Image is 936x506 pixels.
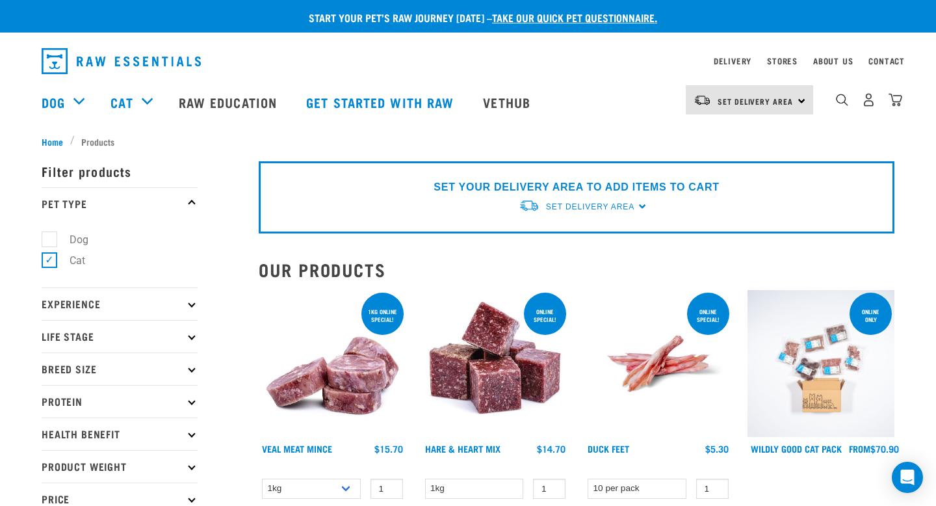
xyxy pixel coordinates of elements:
p: Filter products [42,155,198,187]
img: van-moving.png [519,199,539,213]
img: van-moving.png [694,94,711,106]
div: ONLINE ONLY [850,302,892,329]
img: user.png [862,93,876,107]
div: $70.90 [849,444,899,454]
p: Pet Type [42,187,198,220]
img: Pile Of Cubed Hare Heart For Pets [422,290,569,438]
img: home-icon@2x.png [889,93,902,107]
a: About Us [813,59,853,63]
img: Raw Essentials Logo [42,48,201,74]
h2: Our Products [259,260,894,280]
div: $5.30 [705,444,729,454]
span: FROM [849,446,870,451]
span: Set Delivery Area [546,202,634,211]
a: Contact [868,59,905,63]
a: Vethub [470,76,547,128]
a: Dog [42,92,65,112]
a: Get started with Raw [293,76,470,128]
p: Life Stage [42,320,198,353]
input: 1 [696,479,729,499]
p: Product Weight [42,450,198,483]
input: 1 [533,479,565,499]
a: Delivery [714,59,751,63]
a: Raw Education [166,76,293,128]
div: $14.70 [537,444,565,454]
span: Set Delivery Area [718,99,793,103]
div: ONLINE SPECIAL! [687,302,729,329]
img: home-icon-1@2x.png [836,94,848,106]
nav: dropdown navigation [31,43,905,79]
p: Protein [42,385,198,418]
nav: breadcrumbs [42,135,894,148]
a: Cat [110,92,133,112]
label: Cat [49,252,90,269]
div: Open Intercom Messenger [892,462,923,493]
p: SET YOUR DELIVERY AREA TO ADD ITEMS TO CART [434,180,719,195]
a: Veal Meat Mince [262,446,332,451]
a: Stores [767,59,798,63]
img: Raw Essentials Duck Feet Raw Meaty Bones For Dogs [584,290,732,438]
p: Experience [42,287,198,320]
span: Home [42,135,63,148]
a: Hare & Heart Mix [425,446,500,451]
div: 1kg online special! [361,302,404,329]
a: Wildly Good Cat Pack [751,446,842,451]
div: ONLINE SPECIAL! [524,302,566,329]
div: $15.70 [374,444,403,454]
label: Dog [49,232,94,248]
img: Cat 0 2sec [747,290,895,438]
p: Health Benefit [42,418,198,450]
a: Duck Feet [588,446,629,451]
p: Breed Size [42,353,198,385]
input: 1 [370,479,403,499]
img: 1160 Veal Meat Mince Medallions 01 [259,290,406,438]
a: take our quick pet questionnaire. [492,14,657,20]
a: Home [42,135,70,148]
